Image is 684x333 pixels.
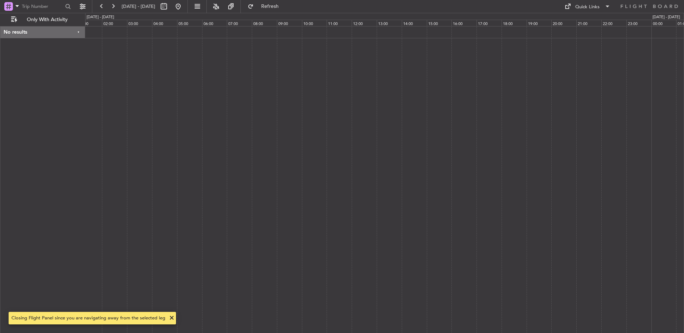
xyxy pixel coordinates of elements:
div: Closing Flight Panel since you are navigating away from the selected leg [11,315,165,322]
div: Quick Links [575,4,600,11]
div: 22:00 [601,20,626,26]
div: 11:00 [327,20,352,26]
div: [DATE] - [DATE] [653,14,680,20]
div: 18:00 [502,20,527,26]
div: 03:00 [127,20,152,26]
div: 02:00 [102,20,127,26]
div: 12:00 [352,20,377,26]
div: 06:00 [202,20,227,26]
div: 14:00 [402,20,427,26]
div: 08:00 [252,20,277,26]
input: Trip Number [22,1,63,12]
span: Only With Activity [19,17,75,22]
div: [DATE] - [DATE] [87,14,114,20]
div: 05:00 [177,20,202,26]
div: 21:00 [576,20,601,26]
div: 17:00 [477,20,502,26]
button: Quick Links [561,1,614,12]
div: 23:00 [626,20,651,26]
div: 10:00 [302,20,327,26]
div: 16:00 [451,20,477,26]
div: 15:00 [427,20,452,26]
div: 19:00 [527,20,552,26]
button: Refresh [244,1,287,12]
span: Refresh [255,4,285,9]
div: 09:00 [277,20,302,26]
span: [DATE] - [DATE] [122,3,155,10]
div: 01:00 [77,20,102,26]
div: 04:00 [152,20,177,26]
div: 13:00 [377,20,402,26]
div: 00:00 [651,20,676,26]
button: Only With Activity [8,14,78,25]
div: 20:00 [551,20,576,26]
div: 07:00 [227,20,252,26]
